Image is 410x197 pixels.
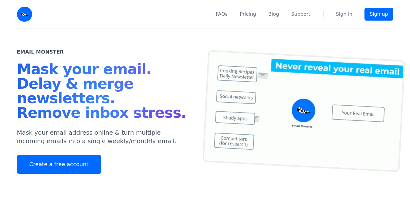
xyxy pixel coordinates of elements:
p: Mask your email address online & turn multiple incoming emails into a single weekly/monthly email. [17,128,191,145]
a: Sign up [364,8,393,21]
h1: Mask your email. Delay & merge newsletters. Remove inbox stress. [17,62,191,122]
a: Sign in [336,11,353,18]
img: Email Monster [17,7,32,22]
a: FAQs [216,11,228,18]
a: Pricing [240,11,256,18]
a: Blog [268,11,279,18]
a: Create a free account [17,155,101,174]
a: Support [291,11,310,18]
h2: Email Monster [17,48,64,56]
img: temp mail, free temporary mail, Temporary Email [202,50,405,172]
